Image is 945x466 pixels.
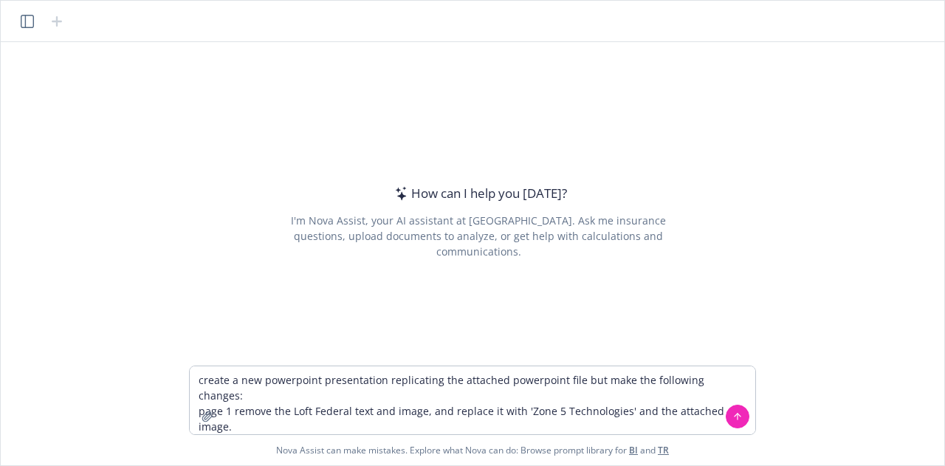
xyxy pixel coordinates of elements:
div: How can I help you [DATE]? [391,184,567,203]
textarea: create a new powerpoint presentation replicating the attached powerpoint file but make the follow... [190,366,755,434]
a: TR [658,444,669,456]
div: I'm Nova Assist, your AI assistant at [GEOGRAPHIC_DATA]. Ask me insurance questions, upload docum... [270,213,686,259]
span: Nova Assist can make mistakes. Explore what Nova can do: Browse prompt library for and [276,435,669,465]
a: BI [629,444,638,456]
